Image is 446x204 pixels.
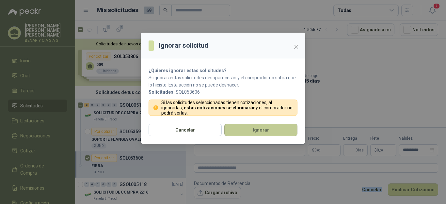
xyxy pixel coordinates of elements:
b: Solicitudes: [149,89,175,95]
p: Si las solicitudes seleccionadas tienen cotizaciones, al ignorarlas, y el comprador no podrá verlas. [161,100,294,116]
strong: estas cotizaciones se eliminarán [184,105,256,110]
p: Si ignoras estas solicitudes desaparecerán y el comprador no sabrá que lo hiciste. Esta acción no... [149,74,297,88]
h3: Ignorar solicitud [159,40,208,51]
button: Cancelar [149,124,222,136]
button: Close [291,41,301,52]
span: close [294,44,299,49]
strong: ¿Quieres ignorar estas solicitudes? [149,68,227,73]
button: Ignorar [224,124,297,136]
p: SOL053606 [149,88,297,96]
